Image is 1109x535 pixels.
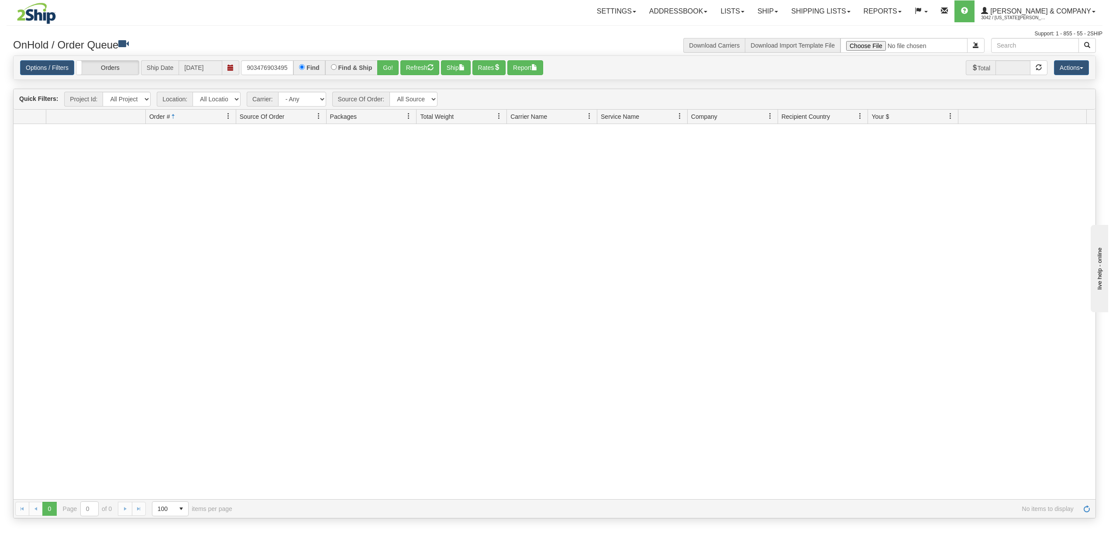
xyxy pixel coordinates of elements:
[7,2,66,24] img: logo3042.jpg
[152,501,189,516] span: Page sizes drop down
[158,504,169,513] span: 100
[157,92,193,107] span: Location:
[63,501,112,516] span: Page of 0
[840,38,968,53] input: Import
[149,112,170,121] span: Order #
[221,109,236,124] a: Order # filter column settings
[1080,502,1094,516] a: Refresh
[401,109,416,124] a: Packages filter column settings
[691,112,717,121] span: Company
[492,109,506,124] a: Total Weight filter column settings
[7,30,1102,38] div: Support: 1 - 855 - 55 - 2SHIP
[1078,38,1096,53] button: Search
[714,0,751,22] a: Lists
[42,502,56,516] span: Page 0
[377,60,399,75] button: Go!
[245,505,1074,512] span: No items to display
[643,0,714,22] a: Addressbook
[241,60,293,75] input: Order #
[19,94,58,103] label: Quick Filters:
[64,92,103,107] span: Project Id:
[441,60,471,75] button: Ship
[785,0,857,22] a: Shipping lists
[689,42,740,49] a: Download Carriers
[510,112,547,121] span: Carrier Name
[751,0,785,22] a: Ship
[857,0,908,22] a: Reports
[76,61,139,75] label: Orders
[174,502,188,516] span: select
[7,7,81,14] div: live help - online
[975,0,1102,22] a: [PERSON_NAME] & Company 3042 / [US_STATE][PERSON_NAME]
[988,7,1091,15] span: [PERSON_NAME] & Company
[782,112,830,121] span: Recipient Country
[763,109,778,124] a: Company filter column settings
[240,112,285,121] span: Source Of Order
[152,501,232,516] span: items per page
[966,60,996,75] span: Total
[943,109,958,124] a: Your $ filter column settings
[672,109,687,124] a: Service Name filter column settings
[14,89,1095,110] div: grid toolbar
[472,60,506,75] button: Rates
[13,38,548,51] h3: OnHold / Order Queue
[507,60,543,75] button: Report
[400,60,439,75] button: Refresh
[871,112,889,121] span: Your $
[20,60,74,75] a: Options / Filters
[330,112,357,121] span: Packages
[853,109,868,124] a: Recipient Country filter column settings
[751,42,835,49] a: Download Import Template File
[141,60,179,75] span: Ship Date
[1089,223,1108,312] iframe: chat widget
[590,0,643,22] a: Settings
[582,109,597,124] a: Carrier Name filter column settings
[420,112,454,121] span: Total Weight
[1054,60,1089,75] button: Actions
[332,92,390,107] span: Source Of Order:
[338,65,372,71] label: Find & Ship
[981,14,1047,22] span: 3042 / [US_STATE][PERSON_NAME]
[307,65,320,71] label: Find
[601,112,639,121] span: Service Name
[311,109,326,124] a: Source Of Order filter column settings
[991,38,1079,53] input: Search
[247,92,278,107] span: Carrier:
